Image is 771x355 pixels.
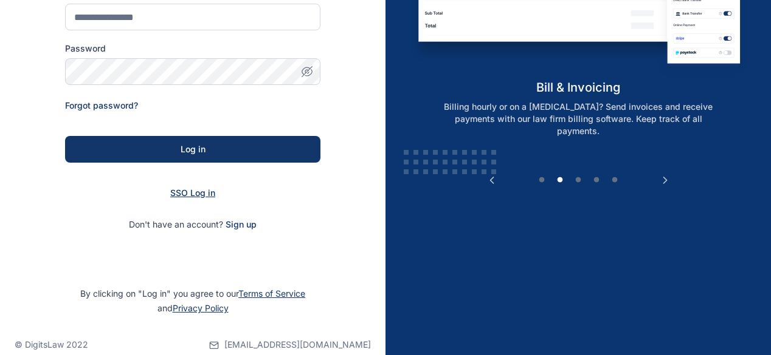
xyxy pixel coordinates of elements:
button: 3 [572,174,584,186]
button: Next [659,174,671,186]
button: 5 [609,174,621,186]
button: 4 [590,174,603,186]
button: Log in [65,136,320,163]
p: Billing hourly or on a [MEDICAL_DATA]? Send invoices and receive payments with our law firm billi... [423,101,734,137]
label: Password [65,42,320,55]
p: © DigitsLaw 2022 [15,339,88,351]
span: Sign up [226,218,257,231]
span: [EMAIL_ADDRESS][DOMAIN_NAME] [224,339,371,351]
button: 1 [536,174,548,186]
h5: bill & invoicing [410,79,747,96]
a: SSO Log in [170,188,215,198]
p: By clicking on "Log in" you agree to our [15,286,371,316]
button: 2 [554,174,566,186]
a: Terms of Service [238,288,305,299]
p: Don't have an account? [65,218,320,231]
a: Sign up [226,219,257,229]
div: Log in [85,143,301,155]
a: Forgot password? [65,100,138,110]
button: Previous [486,174,498,186]
span: and [157,303,229,313]
a: Privacy Policy [173,303,229,313]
